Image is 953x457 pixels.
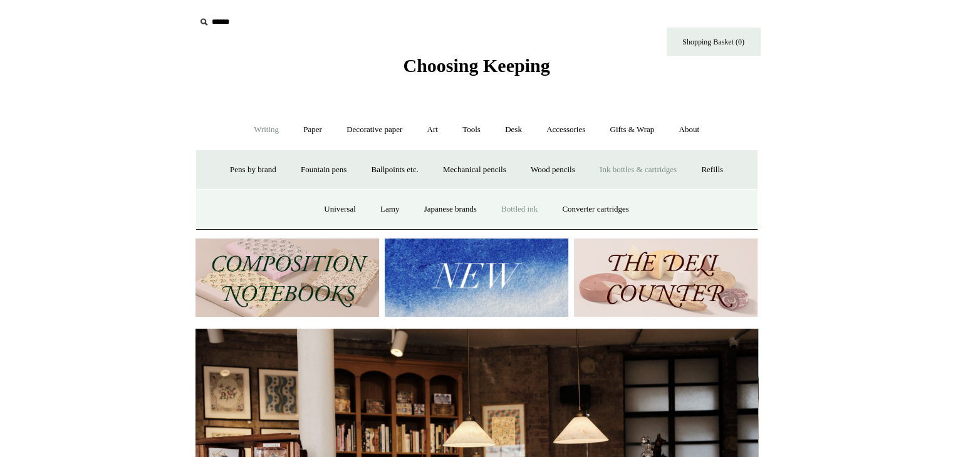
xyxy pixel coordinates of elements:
img: The Deli Counter [574,239,758,317]
a: Ink bottles & cartridges [588,153,688,187]
img: 202302 Composition ledgers.jpg__PID:69722ee6-fa44-49dd-a067-31375e5d54ec [195,239,379,317]
img: New.jpg__PID:f73bdf93-380a-4a35-bcfe-7823039498e1 [385,239,568,317]
a: Shopping Basket (0) [667,28,761,56]
span: Choosing Keeping [403,55,549,76]
a: Desk [494,113,533,146]
a: Decorative paper [335,113,414,146]
a: Pens by brand [219,153,288,187]
a: Universal [313,193,367,226]
a: Gifts & Wrap [598,113,665,146]
a: Tools [451,113,492,146]
a: Converter cartridges [551,193,640,226]
a: Art [416,113,449,146]
a: Choosing Keeping [403,65,549,74]
a: Fountain pens [289,153,358,187]
a: Lamy [369,193,410,226]
a: Wood pencils [519,153,586,187]
a: Writing [242,113,290,146]
a: Japanese brands [413,193,488,226]
a: Mechanical pencils [432,153,518,187]
a: Ballpoints etc. [360,153,430,187]
a: About [667,113,711,146]
a: Paper [292,113,333,146]
a: Accessories [535,113,596,146]
a: Refills [690,153,734,187]
a: Bottled ink [490,193,549,226]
